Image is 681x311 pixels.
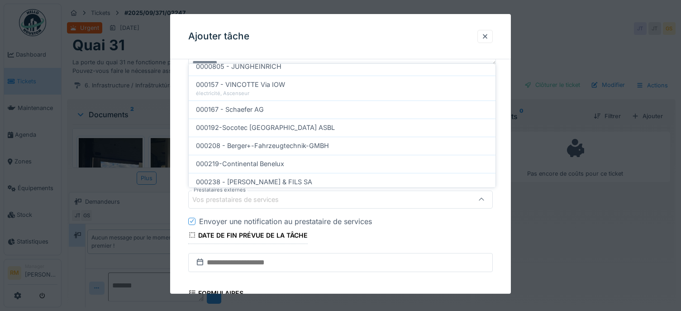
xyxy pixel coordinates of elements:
[196,159,284,169] span: 000219-Continental Benelux
[188,287,243,302] div: Formulaires
[192,195,291,205] div: Vos prestataires de services
[196,177,312,187] span: 000238 - [PERSON_NAME] & FILS SA
[196,90,488,97] div: électricité, Ascenseur
[188,31,249,42] h3: Ajouter tâche
[196,105,264,115] span: 000167 - Schaefer AG
[188,228,308,244] div: Date de fin prévue de la tâche
[199,215,372,226] div: Envoyer une notification au prestataire de services
[196,141,329,151] span: 000208 - Berger+-Fahrzeugtechnik-GMBH
[196,62,281,72] span: 0000805 - JUNGHEINRICH
[196,123,335,133] span: 000192-Socotec [GEOGRAPHIC_DATA] ASBL
[196,80,285,90] span: 000157 - VINCOTTE Via IOW
[192,186,248,193] label: Prestataires externes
